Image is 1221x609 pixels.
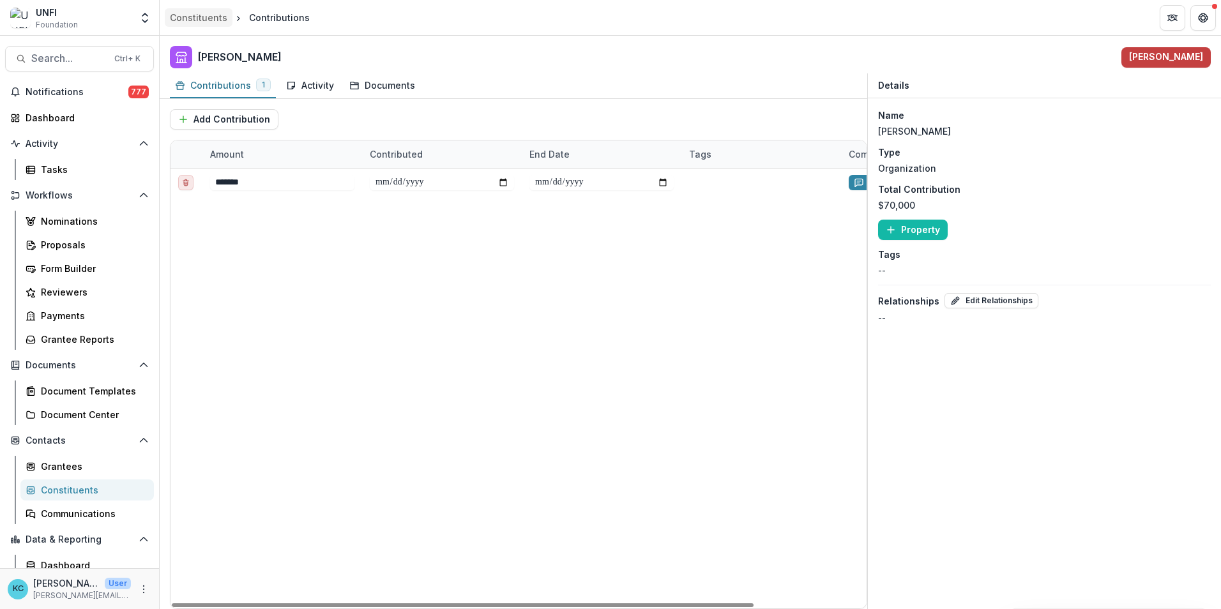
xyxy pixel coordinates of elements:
[344,76,420,94] div: Documents
[262,80,265,89] span: 1
[878,109,904,122] p: Name
[31,52,107,64] span: Search...
[165,8,315,27] nav: breadcrumb
[20,404,154,425] a: Document Center
[944,293,1038,308] button: Edit Relationships
[5,82,154,102] button: Notifications777
[878,248,900,261] p: Tags
[10,8,31,28] img: UNFI
[1160,5,1185,31] button: Partners
[36,6,78,19] div: UNFI
[41,262,144,275] div: Form Builder
[522,147,577,161] div: End Date
[170,11,227,24] div: Constituents
[362,140,522,168] div: Contributed
[878,199,915,212] p: $70,000
[522,140,681,168] div: End Date
[5,529,154,550] button: Open Data & Reporting
[41,384,144,398] div: Document Templates
[878,264,886,277] p: --
[20,282,154,303] a: Reviewers
[202,147,252,161] div: amount
[197,51,282,63] h2: [PERSON_NAME]
[20,503,154,524] a: Communications
[249,11,310,24] div: Contributions
[202,140,362,168] div: amount
[681,140,841,168] div: Tags
[41,309,144,322] div: Payments
[20,234,154,255] a: Proposals
[20,380,154,402] a: Document Templates
[841,147,904,161] div: Comments
[41,333,144,346] div: Grantee Reports
[13,585,24,593] div: Kristine Creveling
[20,211,154,232] a: Nominations
[5,430,154,451] button: Open Contacts
[878,124,951,138] p: [PERSON_NAME]
[20,305,154,326] a: Payments
[362,147,430,161] div: Contributed
[26,87,128,98] span: Notifications
[20,159,154,180] a: Tasks
[20,479,154,500] a: Constituents
[190,79,251,92] div: Contributions
[165,8,232,27] a: Constituents
[20,456,154,477] a: Grantees
[5,107,154,128] a: Dashboard
[841,140,1001,168] div: Comments
[112,52,143,66] div: Ctrl + K
[878,146,900,159] p: Type
[878,311,886,324] p: --
[1190,5,1216,31] button: Get Help
[20,555,154,576] a: Dashboard
[136,5,154,31] button: Open entity switcher
[5,355,154,375] button: Open Documents
[105,578,131,589] p: User
[170,73,276,98] a: Contributions1
[681,147,719,161] div: Tags
[878,220,948,240] button: Property
[36,19,78,31] span: Foundation
[41,214,144,228] div: Nominations
[41,408,144,421] div: Document Center
[41,559,144,572] div: Dashboard
[5,185,154,206] button: Open Workflows
[170,109,278,130] button: Add Contribution
[26,139,133,149] span: Activity
[5,133,154,154] button: Open Activity
[26,111,144,124] div: Dashboard
[878,79,909,93] p: Details
[5,46,154,71] button: Search...
[41,460,144,473] div: Grantees
[33,576,100,590] p: [PERSON_NAME]
[20,329,154,350] a: Grantee Reports
[26,435,133,446] span: Contacts
[178,175,193,190] button: delete
[41,483,144,497] div: Constituents
[878,294,939,308] p: Relationships
[344,73,420,98] a: Documents
[849,175,947,190] button: View Comments (0)
[281,76,339,94] div: Activity
[878,162,936,175] p: Organization
[41,285,144,299] div: Reviewers
[26,190,133,201] span: Workflows
[41,507,144,520] div: Communications
[26,360,133,371] span: Documents
[1121,47,1211,68] button: [PERSON_NAME]
[136,582,151,597] button: More
[41,238,144,252] div: Proposals
[20,258,154,279] a: Form Builder
[128,86,149,98] span: 777
[26,534,133,545] span: Data & Reporting
[33,590,131,601] p: [PERSON_NAME][EMAIL_ADDRESS][PERSON_NAME][DOMAIN_NAME]
[878,183,960,196] p: Total Contribution
[281,73,339,98] a: Activity
[41,163,144,176] div: Tasks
